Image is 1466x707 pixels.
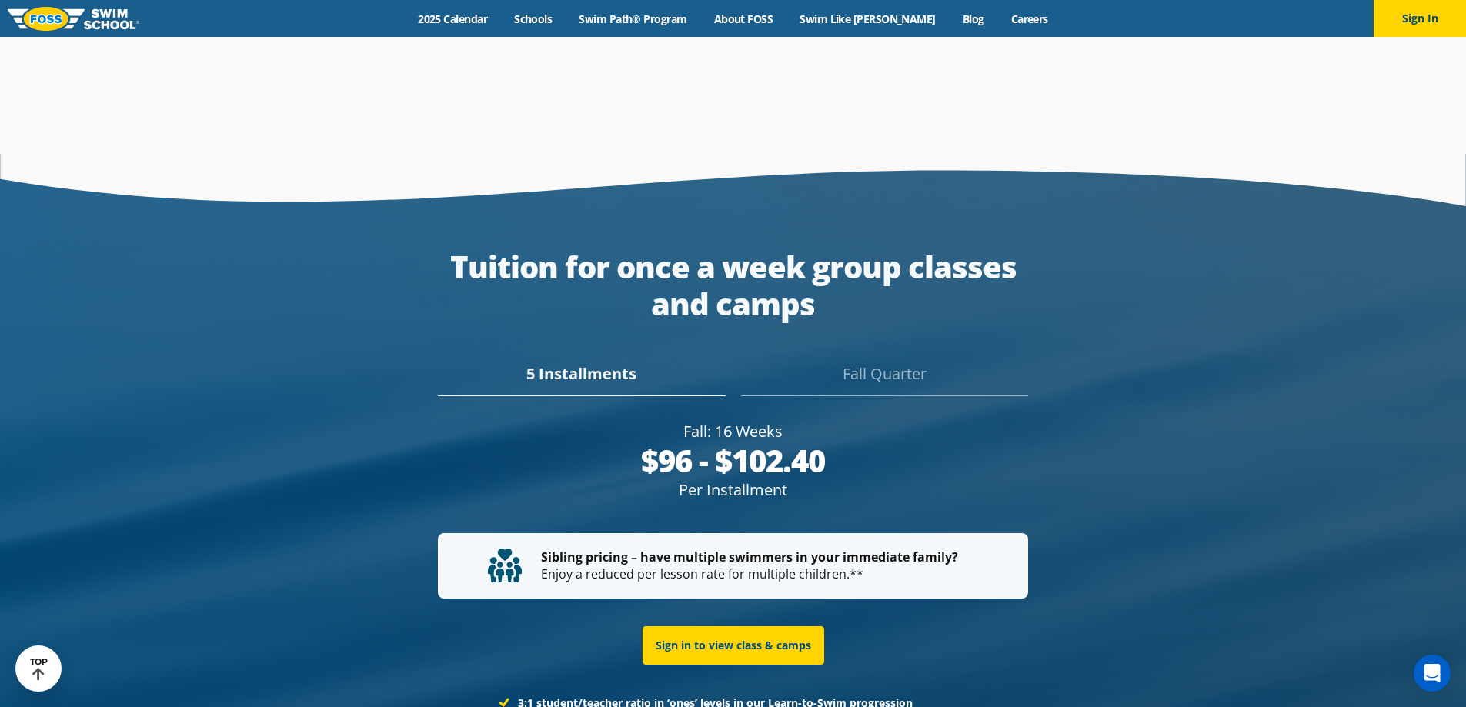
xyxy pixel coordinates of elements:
[786,12,950,26] a: Swim Like [PERSON_NAME]
[501,12,566,26] a: Schools
[741,362,1028,396] div: Fall Quarter
[438,362,725,396] div: 5 Installments
[997,12,1061,26] a: Careers
[8,7,139,31] img: FOSS Swim School Logo
[438,421,1028,442] div: Fall: 16 Weeks
[488,549,522,582] img: tuition-family-children.svg
[405,12,501,26] a: 2025 Calendar
[700,12,786,26] a: About FOSS
[949,12,997,26] a: Blog
[1414,655,1451,692] div: Open Intercom Messenger
[438,442,1028,479] div: $96 - $102.40
[643,626,824,665] a: Sign in to view class & camps
[30,657,48,681] div: TOP
[488,549,978,583] p: Enjoy a reduced per lesson rate for multiple children.**
[438,248,1028,322] div: Tuition for once a week group classes and camps
[541,549,958,565] strong: Sibling pricing – have multiple swimmers in your immediate family?
[438,479,1028,501] div: Per Installment
[566,12,700,26] a: Swim Path® Program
